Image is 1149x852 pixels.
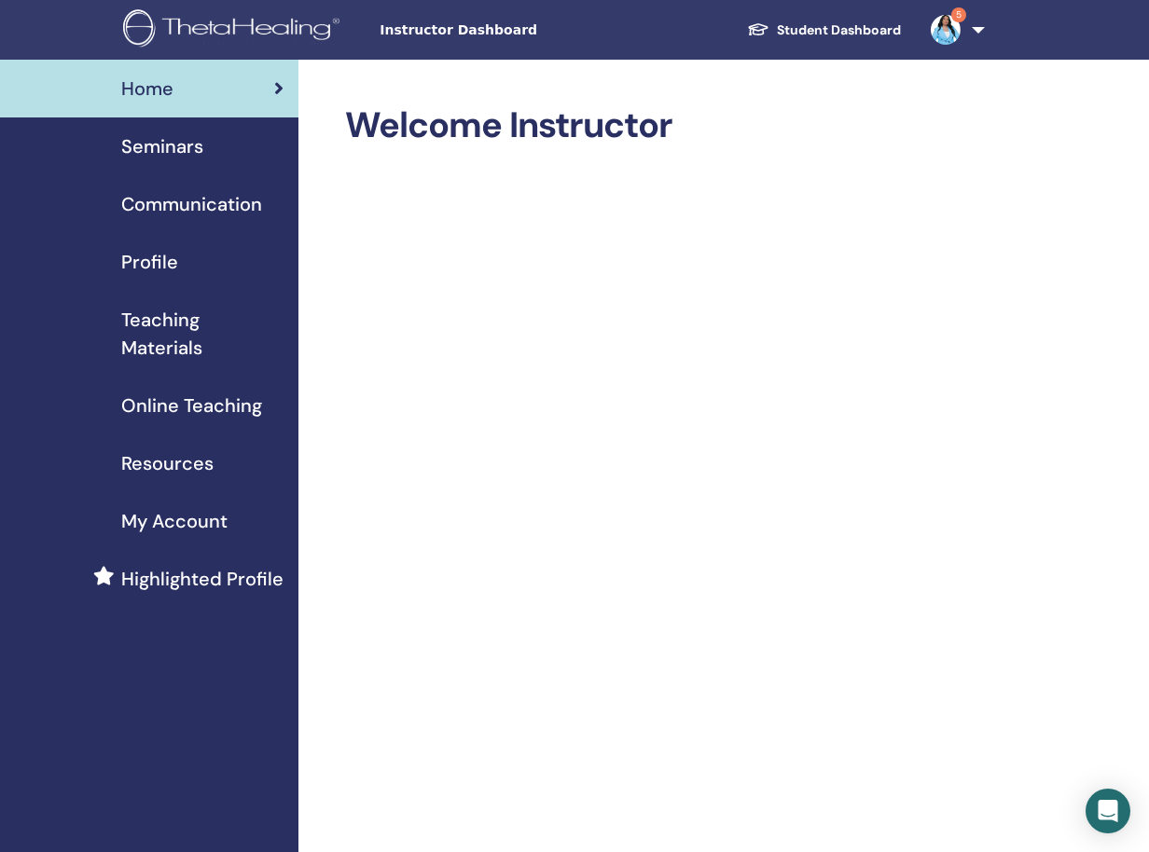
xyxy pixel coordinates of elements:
[380,21,659,40] span: Instructor Dashboard
[747,21,769,37] img: graduation-cap-white.svg
[123,9,346,51] img: logo.png
[121,75,173,103] span: Home
[121,392,262,419] span: Online Teaching
[732,13,916,48] a: Student Dashboard
[121,132,203,160] span: Seminars
[121,248,178,276] span: Profile
[345,104,992,147] h2: Welcome Instructor
[931,15,961,45] img: default.jpg
[121,190,262,218] span: Communication
[121,449,214,477] span: Resources
[121,565,284,593] span: Highlighted Profile
[1086,789,1130,833] div: Open Intercom Messenger
[121,306,284,362] span: Teaching Materials
[121,507,228,535] span: My Account
[951,7,966,22] span: 5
